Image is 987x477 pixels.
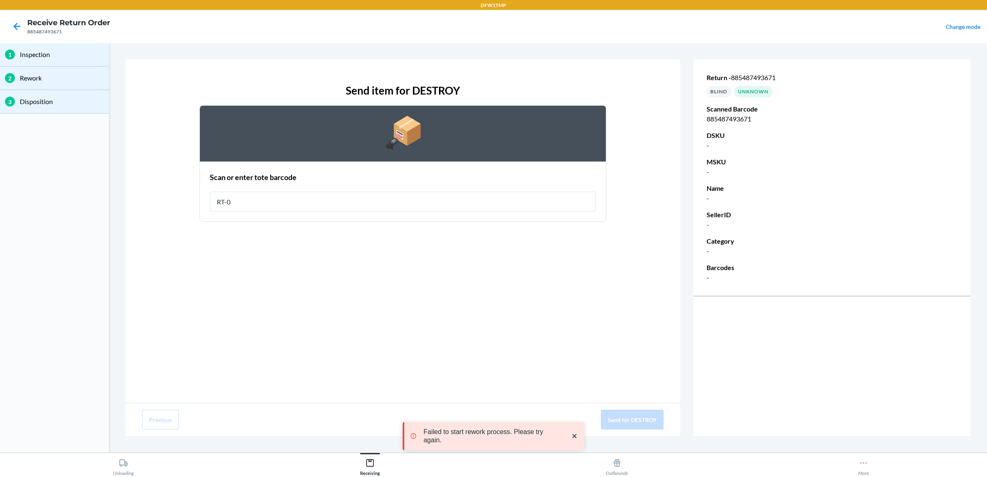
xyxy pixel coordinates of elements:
[707,131,957,140] p: DSKU
[247,453,494,476] button: Receiving
[707,220,957,230] p: -
[210,192,596,211] input: Scan or enter tote barcode
[27,28,110,36] div: 885487493671
[707,210,957,220] p: SellerID
[423,428,562,444] p: Failed to start rework process. Please try again.
[481,2,506,9] p: DFW1TMP
[5,97,15,107] div: 3
[5,73,15,83] div: 2
[707,114,957,124] p: 885487493671
[346,83,460,99] h3: Send item for DESTROY
[731,74,776,81] span: 885487493671
[707,157,957,167] p: MSKU
[707,263,957,273] p: Barcodes
[20,73,104,83] p: Rework
[707,183,957,193] p: Name
[601,410,664,430] button: Send for DESTROY
[113,455,134,476] div: Unloading
[707,140,957,150] p: -
[707,193,957,203] p: -
[707,236,957,246] p: Category
[27,17,110,28] h4: Receive Return Order
[5,50,15,59] div: 1
[707,273,957,282] p: -
[946,23,980,30] a: Change mode
[20,50,104,59] p: Inspection
[570,432,579,440] svg: close toast
[210,172,297,183] h2: Scan or enter tote barcode
[606,455,628,476] div: Outbounds
[493,453,740,476] button: Outbounds
[707,86,731,97] div: BLIND
[734,86,772,97] div: Unknown
[707,167,957,177] p: -
[707,73,957,83] p: Return -
[20,97,104,107] p: Disposition
[142,410,179,430] button: Previous
[707,246,957,256] p: -
[360,455,380,476] div: Receiving
[707,104,957,114] p: Scanned Barcode
[858,455,869,476] div: More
